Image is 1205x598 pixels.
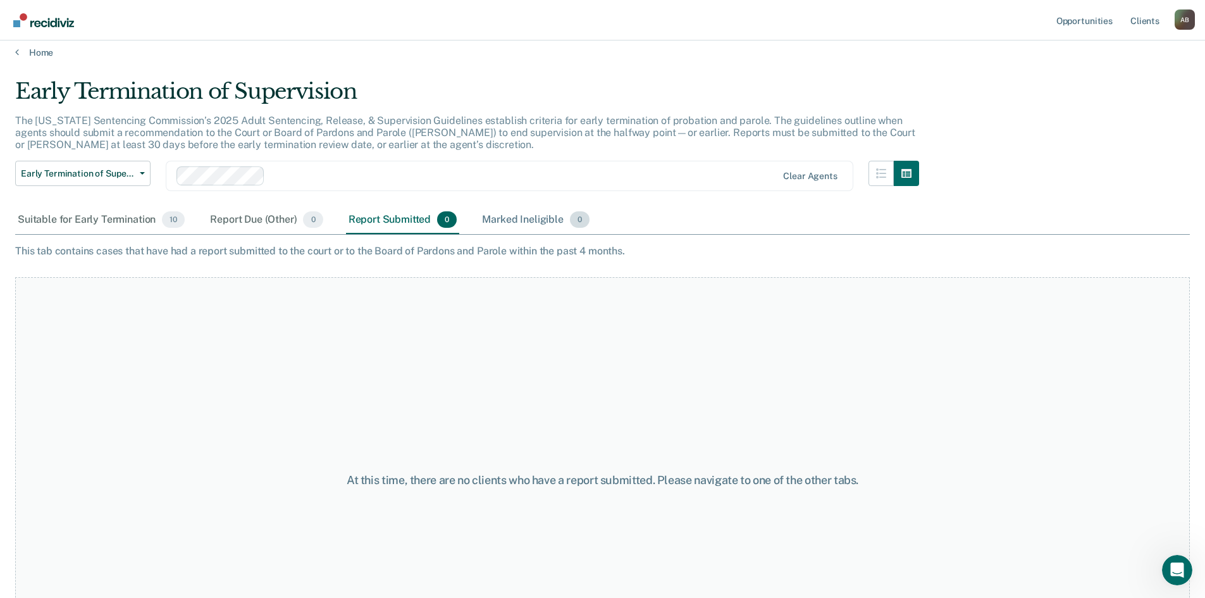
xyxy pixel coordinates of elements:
span: Early Termination of Supervision [21,168,135,179]
a: Home [15,47,1190,58]
p: The [US_STATE] Sentencing Commission’s 2025 Adult Sentencing, Release, & Supervision Guidelines e... [15,115,915,151]
img: Recidiviz [13,13,74,27]
div: This tab contains cases that have had a report submitted to the court or to the Board of Pardons ... [15,245,1190,257]
span: 0 [570,211,590,228]
div: A B [1175,9,1195,30]
button: Early Termination of Supervision [15,161,151,186]
button: Profile dropdown button [1175,9,1195,30]
div: Report Due (Other)0 [207,206,325,234]
div: Clear agents [783,171,837,182]
div: Marked Ineligible0 [479,206,592,234]
div: Suitable for Early Termination10 [15,206,187,234]
span: 0 [303,211,323,228]
span: 10 [162,211,185,228]
div: At this time, there are no clients who have a report submitted. Please navigate to one of the oth... [309,473,896,487]
div: Early Termination of Supervision [15,78,919,115]
span: 0 [437,211,457,228]
iframe: Intercom live chat [1162,555,1192,585]
div: Report Submitted0 [346,206,460,234]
